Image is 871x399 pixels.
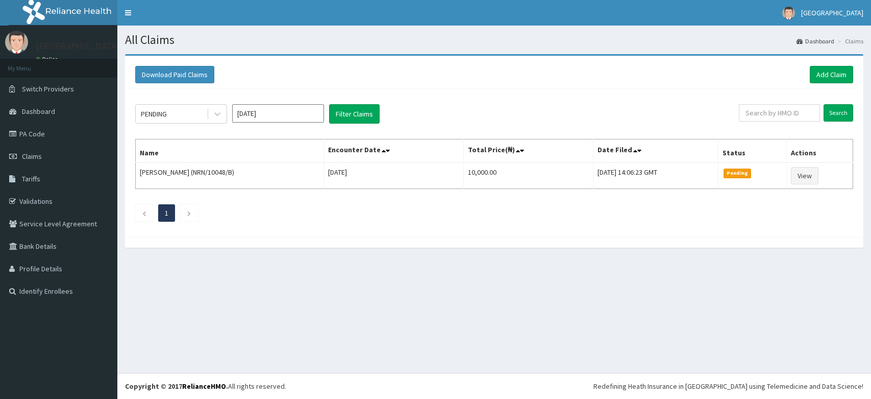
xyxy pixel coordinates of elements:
a: View [791,167,818,184]
h1: All Claims [125,33,863,46]
footer: All rights reserved. [117,373,871,399]
td: [DATE] [324,162,464,189]
span: Switch Providers [22,84,74,93]
input: Search [824,104,853,122]
a: Next page [187,208,191,218]
th: Date Filed [593,139,718,163]
a: Online [36,56,60,63]
span: Claims [22,152,42,161]
a: Add Claim [810,66,853,83]
div: PENDING [141,109,167,119]
span: Tariffs [22,174,40,183]
th: Actions [787,139,853,163]
img: User Image [5,31,28,54]
li: Claims [835,37,863,45]
strong: Copyright © 2017 . [125,382,228,391]
img: User Image [782,7,795,19]
th: Name [136,139,324,163]
th: Encounter Date [324,139,464,163]
td: 10,000.00 [464,162,593,189]
th: Total Price(₦) [464,139,593,163]
a: Page 1 is your current page [165,208,168,218]
a: RelianceHMO [182,382,226,391]
button: Filter Claims [329,104,380,124]
span: Dashboard [22,107,55,116]
td: [PERSON_NAME] (NRN/10048/B) [136,162,324,189]
p: [GEOGRAPHIC_DATA] [36,41,120,51]
input: Search by HMO ID [739,104,820,122]
th: Status [718,139,786,163]
span: Pending [724,169,752,178]
div: Redefining Heath Insurance in [GEOGRAPHIC_DATA] using Telemedicine and Data Science! [593,381,863,391]
a: Dashboard [797,37,834,45]
span: [GEOGRAPHIC_DATA] [801,8,863,17]
input: Select Month and Year [232,104,324,123]
button: Download Paid Claims [135,66,214,83]
td: [DATE] 14:06:23 GMT [593,162,718,189]
a: Previous page [142,208,146,218]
